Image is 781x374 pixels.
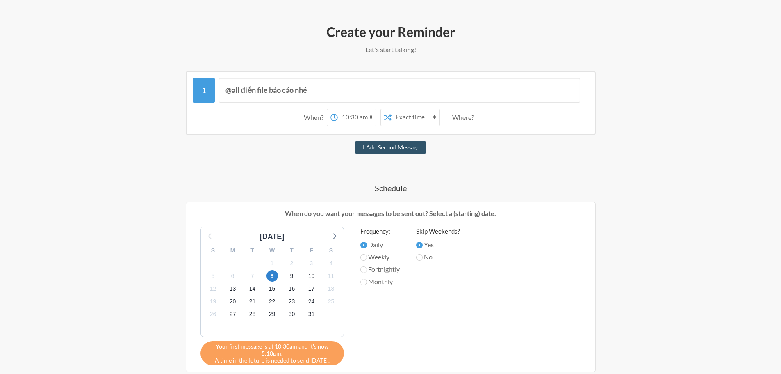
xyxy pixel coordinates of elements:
span: Monday, November 24, 2025 [306,296,317,307]
span: Friday, November 14, 2025 [247,283,258,295]
input: Yes [416,242,423,248]
div: A time in the future is needed to send [DATE]. [200,341,344,365]
div: W [262,244,282,257]
span: Thursday, November 20, 2025 [227,296,239,307]
h2: Create your Reminder [153,23,628,41]
p: Let's start talking! [153,45,628,55]
span: Thursday, November 13, 2025 [227,283,239,295]
span: Thursday, November 27, 2025 [227,309,239,320]
span: Saturday, November 8, 2025 [266,270,278,282]
span: Friday, November 28, 2025 [247,309,258,320]
label: Yes [416,240,460,250]
span: Monday, November 10, 2025 [306,270,317,282]
span: Sunday, November 9, 2025 [286,270,298,282]
label: Daily [360,240,400,250]
div: S [203,244,223,257]
input: Message [219,78,580,103]
span: Saturday, November 15, 2025 [266,283,278,295]
div: F [302,244,321,257]
span: Tuesday, November 4, 2025 [326,257,337,269]
span: Wednesday, November 26, 2025 [207,309,219,320]
span: Tuesday, November 11, 2025 [326,270,337,282]
span: Sunday, November 2, 2025 [286,257,298,269]
span: Friday, November 21, 2025 [247,296,258,307]
input: Monthly [360,279,367,285]
p: When do you want your messages to be sent out? Select a (starting) date. [192,209,589,218]
div: When? [304,109,327,126]
span: Thursday, November 6, 2025 [227,270,239,282]
span: Saturday, November 22, 2025 [266,296,278,307]
span: Wednesday, November 12, 2025 [207,283,219,295]
span: Monday, November 17, 2025 [306,283,317,295]
span: Sunday, November 23, 2025 [286,296,298,307]
span: Friday, November 7, 2025 [247,270,258,282]
label: Skip Weekends? [416,227,460,236]
div: T [243,244,262,257]
div: Where? [452,109,477,126]
input: Daily [360,242,367,248]
label: No [416,252,460,262]
span: Sunday, November 30, 2025 [286,309,298,320]
input: Weekly [360,254,367,261]
label: Fortnightly [360,264,400,274]
span: Your first message is at 10:30am and it's now 5:18pm. [207,343,338,357]
span: Saturday, November 1, 2025 [266,257,278,269]
span: Monday, December 1, 2025 [306,309,317,320]
label: Monthly [360,277,400,287]
span: Monday, November 3, 2025 [306,257,317,269]
div: M [223,244,243,257]
div: [DATE] [257,231,288,242]
input: No [416,254,423,261]
label: Weekly [360,252,400,262]
span: Wednesday, November 19, 2025 [207,296,219,307]
button: Add Second Message [355,141,426,154]
div: S [321,244,341,257]
span: Wednesday, November 5, 2025 [207,270,219,282]
span: Tuesday, November 25, 2025 [326,296,337,307]
span: Sunday, November 16, 2025 [286,283,298,295]
label: Frequency: [360,227,400,236]
span: Tuesday, November 18, 2025 [326,283,337,295]
div: T [282,244,302,257]
input: Fortnightly [360,266,367,273]
h4: Schedule [153,182,628,194]
span: Saturday, November 29, 2025 [266,309,278,320]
